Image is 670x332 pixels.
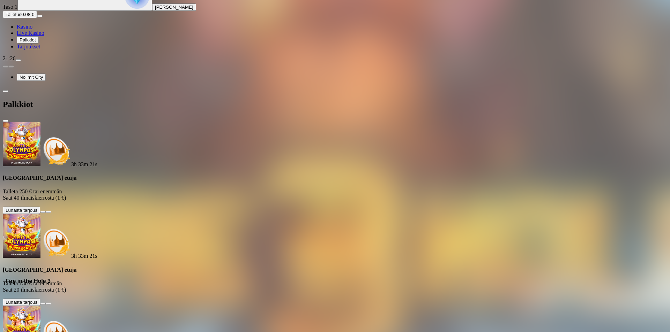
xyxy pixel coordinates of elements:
button: Lunasta tarjous [3,299,40,306]
button: menu [15,59,21,61]
a: diamond iconKasino [17,24,32,30]
span: countdown [71,253,97,259]
button: info [46,211,51,213]
a: gift-inverted iconTarjoukset [17,44,40,49]
button: [PERSON_NAME] [152,3,196,11]
h4: [GEOGRAPHIC_DATA] etuja [3,175,667,181]
span: Lunasta tarjous [6,208,37,213]
button: menu [37,15,43,17]
button: Nolimit City [17,74,46,81]
span: Taso 1 [3,4,17,10]
span: 0.08 € [21,12,34,17]
span: 21:26 [3,55,15,61]
span: Palkkiot [20,37,36,43]
span: Kasino [17,24,32,30]
button: close [3,120,8,122]
button: reward iconPalkkiot [17,36,39,44]
span: Tarjoukset [17,44,40,49]
span: [PERSON_NAME] [155,5,193,10]
img: Gates of Olympus Super Scatter [3,214,40,258]
button: prev slide [3,65,8,68]
button: next slide [8,65,14,68]
span: Talletus [6,12,21,17]
span: countdown [71,161,97,167]
button: info [46,303,51,305]
img: Gates of Olympus Super Scatter [3,122,40,166]
button: Talletusplus icon0.08 € [3,11,37,18]
img: Deposit bonus icon [40,227,71,258]
span: Nolimit City [20,75,43,80]
span: Lunasta tarjous [6,300,37,305]
img: Deposit bonus icon [40,136,71,166]
a: poker-chip iconLive Kasino [17,30,44,36]
button: Lunasta tarjous [3,207,40,214]
button: chevron-left icon [3,90,8,92]
p: Talleta 250 € tai enemmän Saat 40 ilmaiskierrosta (1 €) [3,188,667,201]
span: Live Kasino [17,30,44,36]
h2: Palkkiot [3,100,667,109]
